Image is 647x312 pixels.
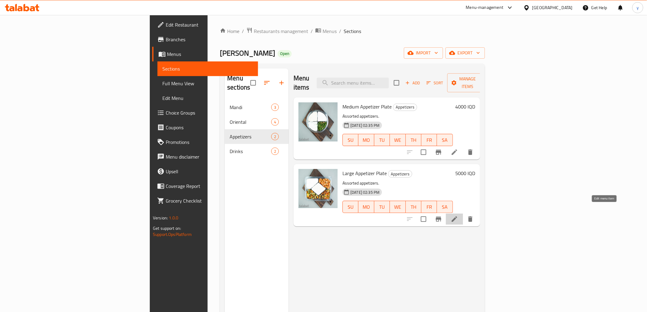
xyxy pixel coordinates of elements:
[455,169,475,178] h6: 5000 IQD
[272,149,279,154] span: 2
[152,17,258,32] a: Edit Restaurant
[230,133,271,140] div: Appetizers
[294,74,309,92] h2: Menu items
[358,201,374,213] button: MO
[403,78,423,88] span: Add item
[463,145,478,160] button: delete
[272,105,279,110] span: 3
[637,4,639,11] span: y
[406,201,421,213] button: TH
[342,201,358,213] button: SU
[271,118,279,126] div: items
[423,78,447,88] span: Sort items
[427,79,443,86] span: Sort
[348,123,382,128] span: [DATE] 02:35 PM
[166,138,253,146] span: Promotions
[153,230,192,238] a: Support.OpsPlatform
[532,4,573,11] div: [GEOGRAPHIC_DATA]
[417,146,430,159] span: Select to update
[408,136,419,145] span: TH
[342,179,453,187] p: Assorted appetizers.
[421,134,437,146] button: FR
[271,133,279,140] div: items
[272,119,279,125] span: 4
[166,109,253,116] span: Choice Groups
[220,27,485,35] nav: breadcrumb
[342,102,392,111] span: Medium Appetizer Plate
[437,201,453,213] button: SA
[230,118,271,126] span: Oriental
[247,76,260,89] span: Select all sections
[361,136,372,145] span: MO
[405,79,421,86] span: Add
[393,104,417,111] span: Appetizers
[377,203,387,211] span: TU
[278,50,292,57] div: Open
[260,75,274,90] span: Sort sections
[342,169,387,178] span: Large Appetizer Plate
[166,36,253,43] span: Branches
[152,120,258,135] a: Coupons
[361,203,372,211] span: MO
[169,214,179,222] span: 1.0.0
[345,136,356,145] span: SU
[225,144,289,159] div: Drinks2
[374,201,390,213] button: TU
[166,124,253,131] span: Coupons
[162,65,253,72] span: Sections
[315,27,337,35] a: Menus
[225,97,289,161] nav: Menu sections
[166,182,253,190] span: Coverage Report
[390,76,403,89] span: Select section
[408,203,419,211] span: TH
[406,134,421,146] button: TH
[225,115,289,129] div: Oriental4
[272,134,279,140] span: 2
[153,224,181,232] span: Get support on:
[437,134,453,146] button: SA
[348,189,382,195] span: [DATE] 02:35 PM
[152,164,258,179] a: Upsell
[431,145,446,160] button: Branch-specific-item
[339,28,341,35] li: /
[152,105,258,120] a: Choice Groups
[409,49,438,57] span: import
[254,28,308,35] span: Restaurants management
[152,179,258,193] a: Coverage Report
[230,148,271,155] span: Drinks
[225,100,289,115] div: Mandi3
[152,32,258,47] a: Branches
[392,136,403,145] span: WE
[152,149,258,164] a: Menu disclaimer
[162,80,253,87] span: Full Menu View
[358,134,374,146] button: MO
[447,73,488,92] button: Manage items
[392,203,403,211] span: WE
[230,104,271,111] span: Mandi
[271,104,279,111] div: items
[421,201,437,213] button: FR
[345,203,356,211] span: SU
[424,136,434,145] span: FR
[246,27,308,35] a: Restaurants management
[152,47,258,61] a: Menus
[152,193,258,208] a: Grocery Checklist
[450,49,480,57] span: export
[162,94,253,102] span: Edit Menu
[390,201,405,213] button: WE
[466,4,504,11] div: Menu-management
[152,135,258,149] a: Promotions
[342,134,358,146] button: SU
[424,203,434,211] span: FR
[451,149,458,156] a: Edit menu item
[298,102,338,141] img: Medium Appetizer Plate
[446,47,485,59] button: export
[225,129,289,144] div: Appetizers2
[342,112,453,120] p: Assorted appetizers.
[425,78,445,88] button: Sort
[166,197,253,204] span: Grocery Checklist
[344,28,361,35] span: Sections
